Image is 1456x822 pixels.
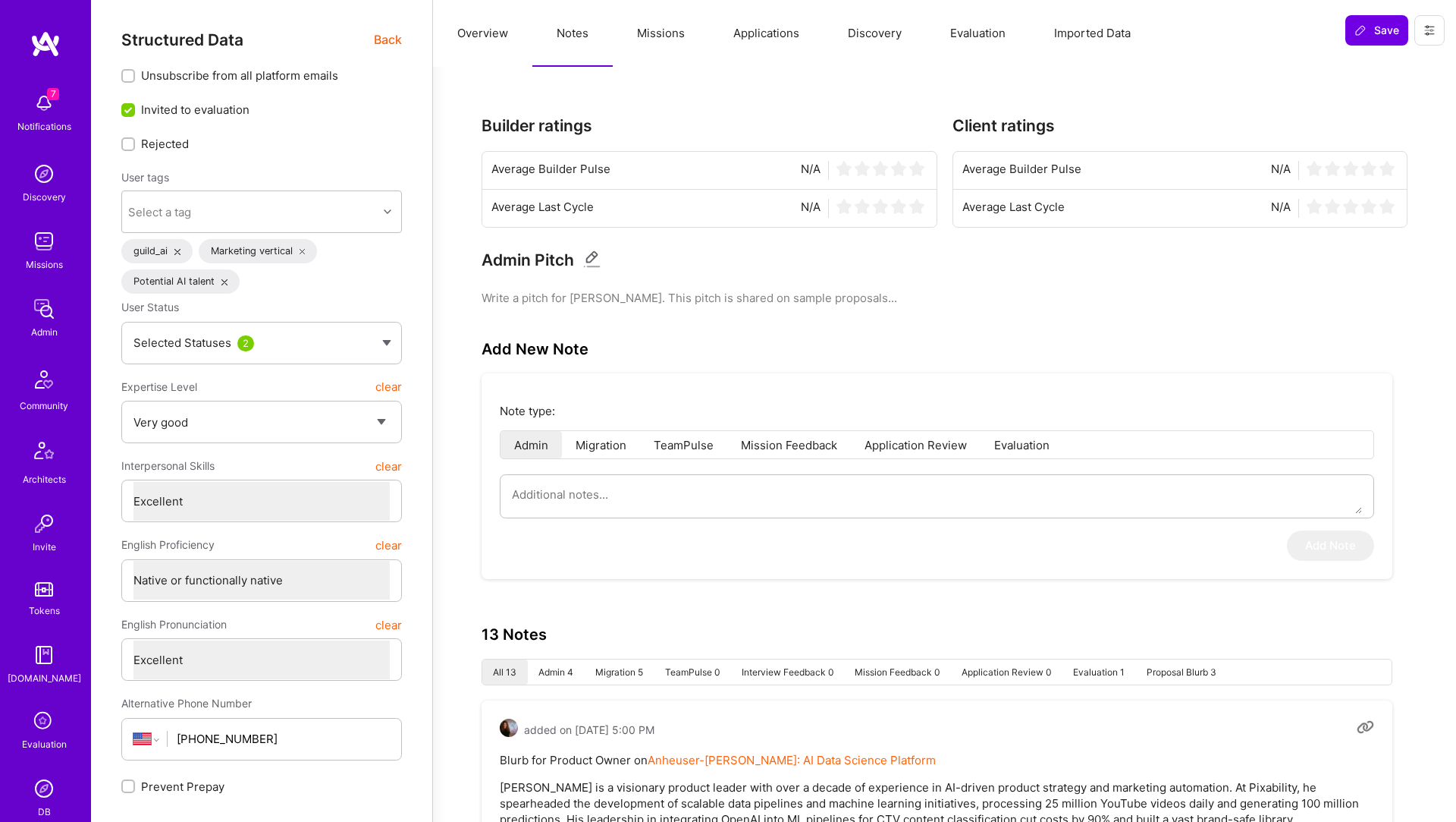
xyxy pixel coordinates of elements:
li: Evaluation 1 [1062,660,1135,685]
h3: Admin Pitch [482,250,574,269]
div: guild_ai [121,239,193,263]
span: English Proficiency [121,531,215,559]
img: logo [30,30,61,58]
span: Invited to evaluation [141,102,249,118]
li: Mission Feedback 0 [844,660,951,685]
i: icon Close [300,249,306,255]
h3: Builder ratings [482,116,937,135]
div: Architects [23,471,66,487]
img: star [855,161,870,176]
span: N/A [801,199,821,218]
img: Community [26,361,62,398]
div: Select a tag [128,204,191,220]
span: N/A [801,161,821,180]
li: Evaluation [981,431,1063,458]
img: star [909,199,924,214]
li: Application Review [851,431,981,458]
i: icon Close [174,249,180,255]
img: star [909,161,924,176]
img: tokens [35,582,53,597]
i: icon Chevron [384,208,391,216]
img: User Avatar [500,719,518,737]
img: star [1361,199,1376,214]
img: star [891,161,906,176]
img: teamwork [29,226,59,257]
img: bell [29,88,59,118]
div: Invite [33,539,56,555]
img: star [1361,161,1376,176]
li: Migration [562,431,640,458]
i: Edit [583,250,601,268]
img: caret [382,340,391,346]
li: Admin 4 [528,660,585,685]
img: discovery [29,159,59,189]
li: Mission Feedback [727,431,851,458]
span: Back [374,30,402,49]
span: 7 [47,88,59,100]
span: Selected Statuses [133,335,231,350]
img: star [873,161,888,176]
button: clear [375,373,402,401]
img: Invite [29,509,59,539]
li: Proposal Blurb 3 [1135,660,1227,685]
span: User Status [121,301,179,313]
div: Admin [31,324,58,340]
img: Architects [26,435,62,471]
pre: Write a pitch for [PERSON_NAME]. This pitch is shared on sample proposals... [482,290,1407,306]
li: Admin [500,431,562,458]
span: Prevent Prepay [141,779,224,795]
h3: 13 Notes [482,625,547,644]
img: star [1325,161,1340,176]
button: Save [1345,15,1408,46]
span: Rejected [141,136,189,152]
img: star [891,199,906,214]
div: Marketing vertical [199,239,318,263]
button: clear [375,531,402,559]
div: Discovery [23,189,66,205]
span: N/A [1271,199,1291,218]
span: Expertise Level [121,373,197,401]
div: Community [20,398,68,414]
div: DB [38,804,51,820]
i: icon Close [221,279,227,285]
span: Average Last Cycle [962,199,1065,218]
img: star [836,199,852,214]
button: clear [375,611,402,638]
div: Evaluation [22,736,67,752]
span: Structured Data [121,30,243,49]
li: TeamPulse 0 [654,660,730,685]
button: Add Note [1287,531,1374,561]
div: Missions [26,257,63,272]
img: admin teamwork [29,294,59,324]
div: Tokens [29,603,60,619]
button: clear [375,452,402,480]
img: star [1379,161,1395,176]
h3: Client ratings [952,116,1408,135]
img: star [1325,199,1340,214]
li: Interview Feedback 0 [730,660,844,685]
span: Average Builder Pulse [962,161,1081,180]
img: star [1379,199,1395,214]
img: star [1307,161,1322,176]
li: Migration 5 [585,660,654,685]
span: Save [1354,23,1399,38]
p: Note type: [500,403,1374,419]
span: Average Builder Pulse [491,161,610,180]
input: +1 (000) 000-0000 [177,720,390,758]
span: N/A [1271,161,1291,180]
i: Copy link [1357,719,1374,736]
img: star [855,199,870,214]
span: added on [DATE] 5:00 PM [524,722,654,738]
div: [DOMAIN_NAME] [8,670,81,686]
img: Admin Search [29,773,59,804]
li: All 13 [482,660,528,685]
span: English Pronunciation [121,611,227,638]
h3: Add New Note [482,340,588,358]
span: Average Last Cycle [491,199,594,218]
div: Potential AI talent [121,269,240,294]
li: TeamPulse [640,431,727,458]
div: Notifications [17,118,71,134]
img: star [836,161,852,176]
span: Interpersonal Skills [121,452,215,480]
span: Alternative Phone Number [121,697,252,710]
